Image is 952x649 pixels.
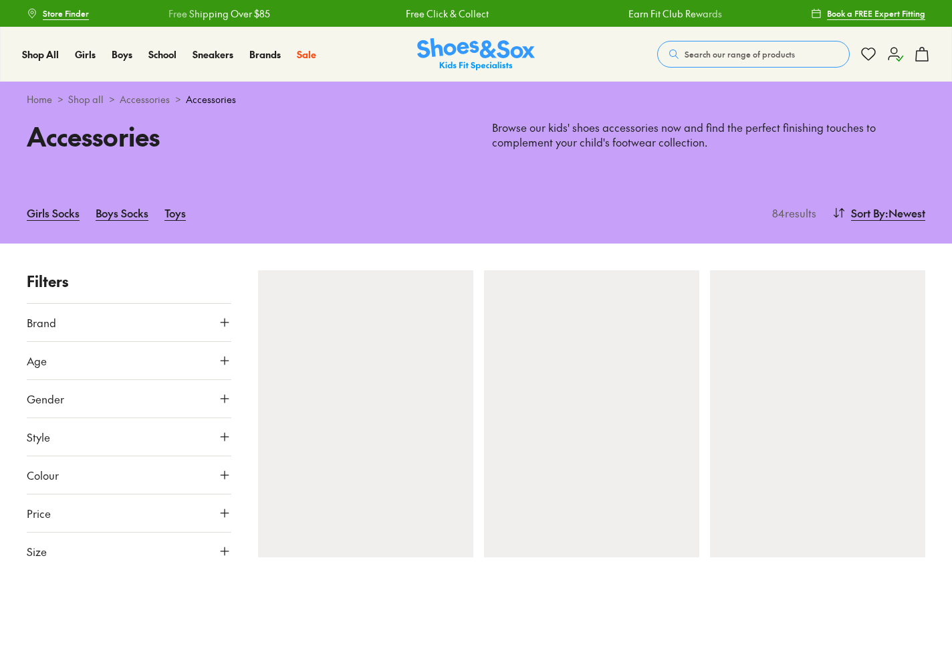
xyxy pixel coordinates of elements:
[417,38,535,71] a: Shoes & Sox
[148,48,176,61] span: School
[885,205,925,221] span: : Newest
[193,48,233,62] a: Sneakers
[657,41,850,68] button: Search our range of products
[96,198,148,227] a: Boys Socks
[492,120,925,150] p: Browse our kids' shoes accessories now and find the perfect finishing touches to complement your ...
[148,48,176,62] a: School
[186,92,236,106] span: Accessories
[628,7,722,21] a: Earn Fit Club Rewards
[27,380,231,418] button: Gender
[27,1,89,25] a: Store Finder
[417,38,535,71] img: SNS_Logo_Responsive.svg
[22,48,59,61] span: Shop All
[832,198,925,227] button: Sort By:Newest
[68,92,104,106] a: Shop all
[112,48,132,62] a: Boys
[75,48,96,61] span: Girls
[767,205,816,221] p: 84 results
[27,418,231,456] button: Style
[27,456,231,494] button: Colour
[27,494,231,532] button: Price
[43,7,89,19] span: Store Finder
[297,48,316,61] span: Sale
[406,7,489,21] a: Free Click & Collect
[27,117,460,155] h1: Accessories
[249,48,281,61] span: Brands
[249,48,281,62] a: Brands
[27,198,80,227] a: Girls Socks
[27,505,51,521] span: Price
[685,48,795,60] span: Search our range of products
[27,353,47,369] span: Age
[27,314,56,331] span: Brand
[811,1,925,25] a: Book a FREE Expert Fitting
[27,391,64,407] span: Gender
[75,48,96,62] a: Girls
[27,304,231,341] button: Brand
[27,270,231,292] p: Filters
[27,467,59,483] span: Colour
[22,48,59,62] a: Shop All
[193,48,233,61] span: Sneakers
[827,7,925,19] span: Book a FREE Expert Fitting
[27,429,50,445] span: Style
[164,198,186,227] a: Toys
[27,543,47,559] span: Size
[112,48,132,61] span: Boys
[120,92,170,106] a: Accessories
[27,533,231,570] button: Size
[27,92,52,106] a: Home
[297,48,316,62] a: Sale
[168,7,270,21] a: Free Shipping Over $85
[851,205,885,221] span: Sort By
[27,92,925,106] div: > > >
[27,342,231,379] button: Age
